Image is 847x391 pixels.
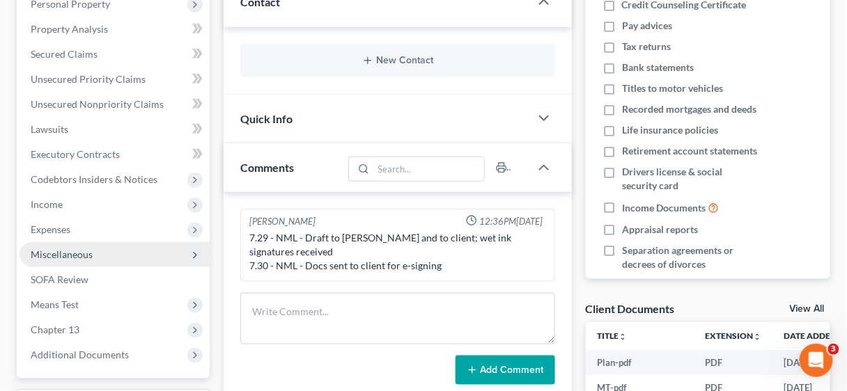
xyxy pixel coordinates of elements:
[828,344,839,355] span: 3
[622,165,757,193] span: Drivers license & social security card
[31,298,79,310] span: Means Test
[249,215,316,228] div: [PERSON_NAME]
[480,215,543,228] span: 12:36PM[DATE]
[249,231,546,273] div: 7.29 - NML - Draft to [PERSON_NAME] and to client; wet ink signatures received 7.30 - NML - Docs ...
[31,148,120,160] span: Executory Contracts
[20,92,210,117] a: Unsecured Nonpriority Claims
[20,142,210,167] a: Executory Contracts
[622,201,706,215] span: Income Documents
[622,102,756,116] span: Recorded mortgages and deeds
[800,344,833,377] iframe: Intercom live chat
[31,48,98,60] span: Secured Claims
[784,330,846,341] a: Date Added expand_more
[31,98,164,110] span: Unsecured Nonpriority Claims
[20,17,210,42] a: Property Analysis
[373,157,484,181] input: Search...
[619,333,627,341] i: unfold_more
[586,350,694,375] td: Plan-pdf
[790,304,825,314] a: View All
[456,356,555,385] button: Add Comment
[240,112,293,125] span: Quick Info
[31,324,79,335] span: Chapter 13
[753,333,761,341] i: unfold_more
[31,349,129,360] span: Additional Documents
[31,248,93,260] span: Miscellaneous
[31,123,68,135] span: Lawsuits
[31,223,70,235] span: Expenses
[20,67,210,92] a: Unsecured Priority Claims
[31,273,88,285] span: SOFA Review
[31,198,63,210] span: Income
[251,55,544,66] button: New Contact
[20,42,210,67] a: Secured Claims
[622,19,672,33] span: Pay advices
[622,123,718,137] span: Life insurance policies
[586,301,675,316] div: Client Documents
[31,73,146,85] span: Unsecured Priority Claims
[622,40,671,54] span: Tax returns
[705,330,761,341] a: Extensionunfold_more
[597,330,627,341] a: Titleunfold_more
[20,117,210,142] a: Lawsuits
[240,161,294,174] span: Comments
[622,81,723,95] span: Titles to motor vehicles
[622,61,694,74] span: Bank statements
[694,350,772,375] td: PDF
[622,144,757,158] span: Retirement account statements
[622,223,698,237] span: Appraisal reports
[31,23,108,35] span: Property Analysis
[20,267,210,292] a: SOFA Review
[31,173,157,185] span: Codebtors Insiders & Notices
[622,244,757,271] span: Separation agreements or decrees of divorces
